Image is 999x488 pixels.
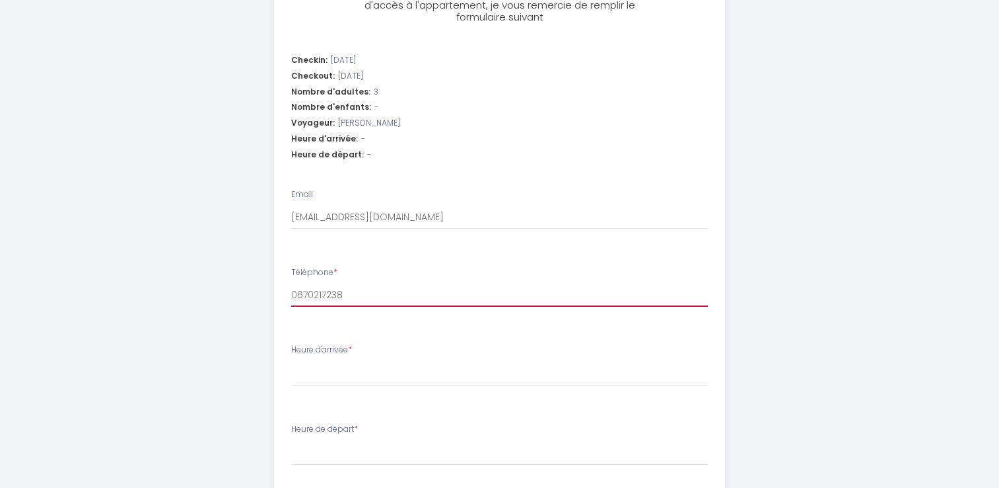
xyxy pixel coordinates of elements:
span: [DATE] [338,70,363,83]
label: Email [291,188,313,201]
label: Téléphone [291,266,337,279]
span: Checkout: [291,70,335,83]
label: Heure de départ [291,423,358,436]
span: Heure de départ: [291,149,364,161]
span: - [367,149,371,161]
label: Heure d'arrivée [291,344,352,356]
span: [PERSON_NAME] [338,117,400,130]
span: 3 [374,86,378,99]
span: Nombre d'adultes: [291,86,370,99]
span: - [361,133,365,145]
span: Voyageur: [291,117,335,130]
span: [DATE] [331,54,356,67]
span: Checkin: [291,54,327,67]
span: Heure d'arrivée: [291,133,358,145]
span: - [374,101,378,114]
span: Nombre d'enfants: [291,101,371,114]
